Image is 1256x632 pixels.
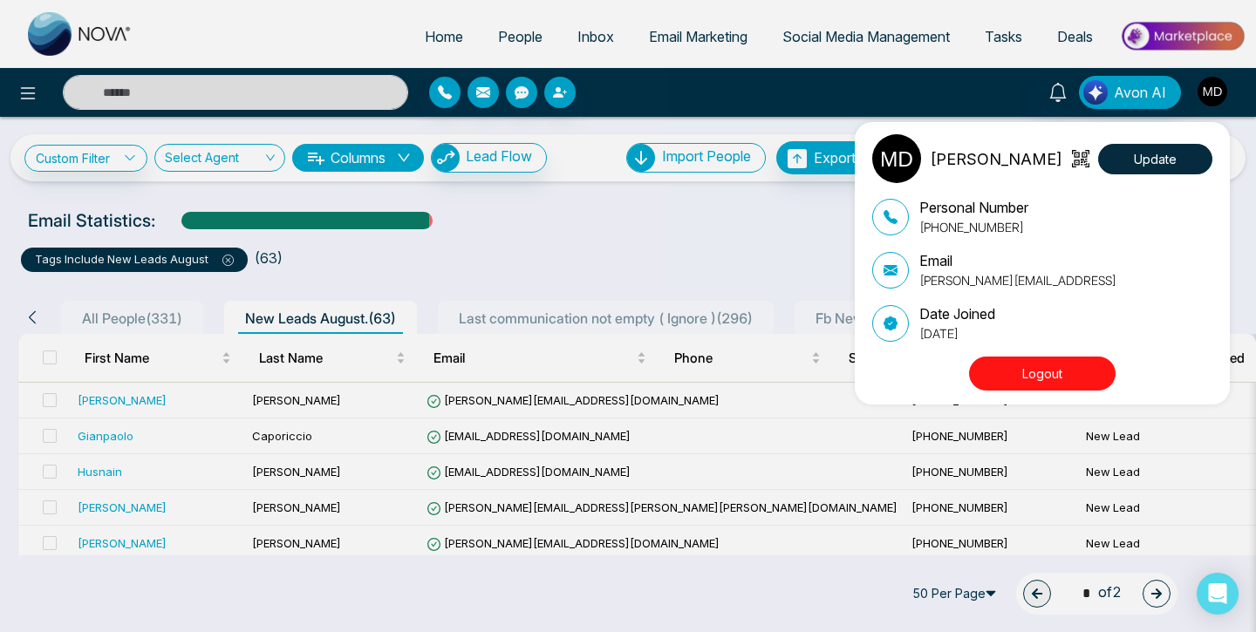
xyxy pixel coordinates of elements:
p: Personal Number [919,197,1028,218]
p: [PERSON_NAME][EMAIL_ADDRESS] [919,271,1116,289]
p: [DATE] [919,324,995,343]
button: Logout [969,357,1116,391]
p: Email [919,250,1116,271]
button: Update [1098,144,1212,174]
div: Open Intercom Messenger [1197,573,1239,615]
p: [PHONE_NUMBER] [919,218,1028,236]
p: Date Joined [919,303,995,324]
p: [PERSON_NAME] [930,147,1062,171]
